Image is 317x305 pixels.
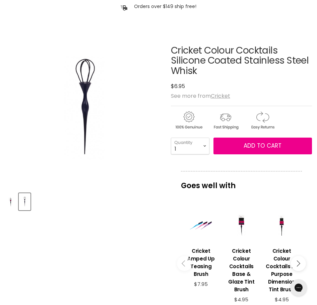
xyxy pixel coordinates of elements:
h3: Cricket Amped Up Teasing Brush [184,247,218,278]
span: $6.95 [171,82,185,90]
p: Orders over $149 ship free! [134,3,196,9]
div: v 4.0.25 [19,11,33,16]
h3: Cricket Colour Cocktails All Purpose Dimension Tint Brush [265,247,299,293]
div: Cricket Colour Cocktails Silicone Coated Stainless Steel Whisk image. Click or Scroll to Zoom. [5,29,163,187]
span: Add to cart [244,142,281,150]
span: $7.95 [194,281,208,288]
img: tab_domain_overview_orange.svg [18,39,23,44]
img: genuine.gif [171,110,206,131]
div: Product thumbnails [4,191,164,210]
span: See more from [171,92,230,100]
a: View product:Cricket Amped Up Teasing Brush [184,242,218,281]
span: $4.95 [234,296,248,303]
button: Cricket Colour Cocktails Silicone Coated Stainless Steel Whisk [5,193,17,210]
img: Cricket Colour Cocktails Silicone Coated Stainless Steel Whisk [19,194,30,210]
h1: Cricket Colour Cocktails Silicone Coated Stainless Steel Whisk [171,46,312,76]
img: shipping.gif [208,110,243,131]
img: website_grey.svg [11,17,16,23]
a: Cricket [211,92,230,100]
p: Goes well with [181,171,302,193]
button: Add to cart [213,138,312,154]
div: Domain Overview [25,40,60,44]
img: Cricket Colour Cocktails Silicone Coated Stainless Steel Whisk [6,194,16,210]
select: Quantity [171,138,209,154]
img: returns.gif [245,110,280,131]
iframe: Gorgias live chat messenger [287,277,310,298]
button: Cricket Colour Cocktails Silicone Coated Stainless Steel Whisk [19,193,30,210]
img: tab_keywords_by_traffic_grey.svg [67,39,72,44]
h3: Cricket Colour Cocktails Base & Glaze Tint Brush [225,247,258,293]
img: Cricket Colour Cocktails Silicone Coated Stainless Steel Whisk [31,28,137,186]
img: logo_orange.svg [11,11,16,16]
span: $4.95 [275,296,289,303]
div: Domain: [DOMAIN_NAME] [17,17,74,23]
a: View product:Cricket Colour Cocktails All Purpose Dimension Tint Brush [265,242,299,297]
a: View product:Cricket Colour Cocktails Base & Glaze Tint Brush [225,242,258,297]
div: Keywords by Traffic [74,40,113,44]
